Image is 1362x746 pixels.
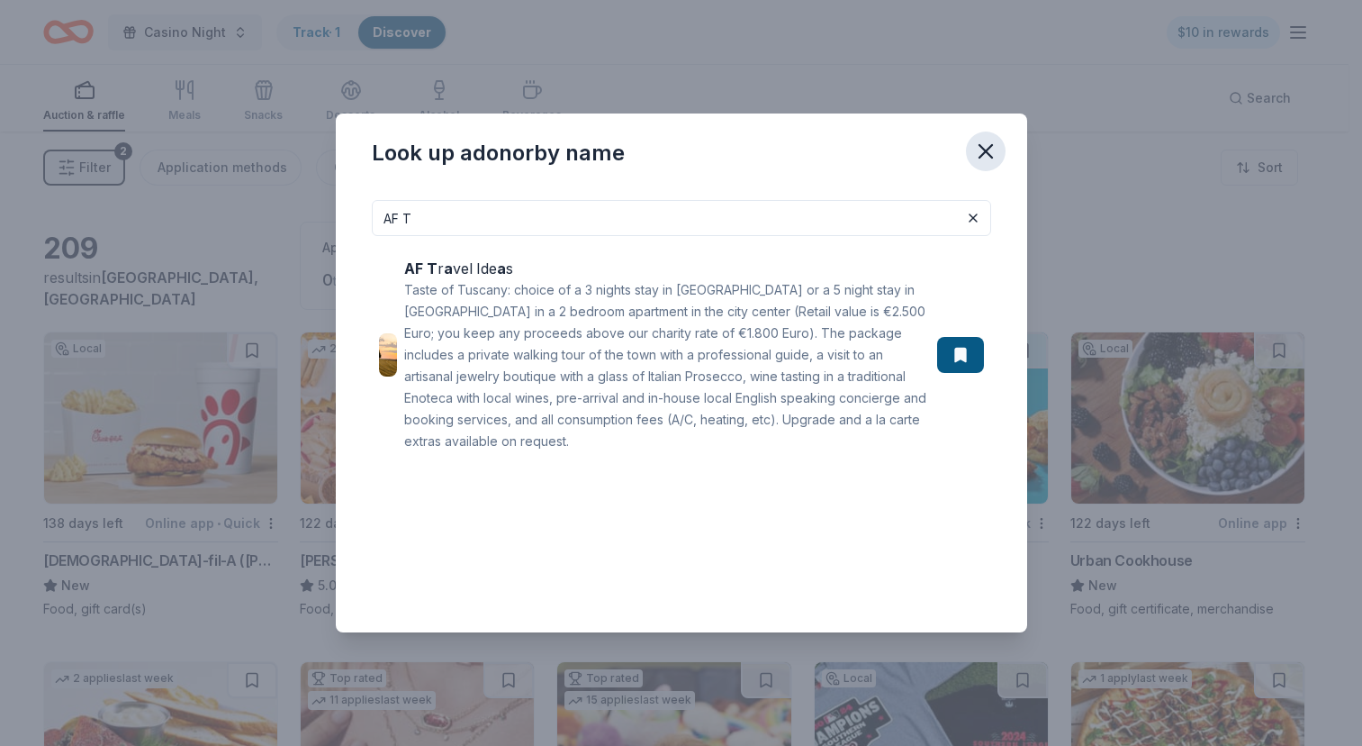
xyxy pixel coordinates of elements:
[444,259,453,277] strong: a
[497,259,506,277] strong: a
[404,259,437,277] strong: AF T
[379,333,398,377] img: Image for AF Travel Ideas
[372,139,625,168] div: Look up a donor by name
[404,258,930,279] div: r vel Ide s
[372,200,991,236] input: Search
[404,279,930,452] div: Taste of Tuscany: choice of a 3 nights stay in [GEOGRAPHIC_DATA] or a 5 night stay in [GEOGRAPHIC...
